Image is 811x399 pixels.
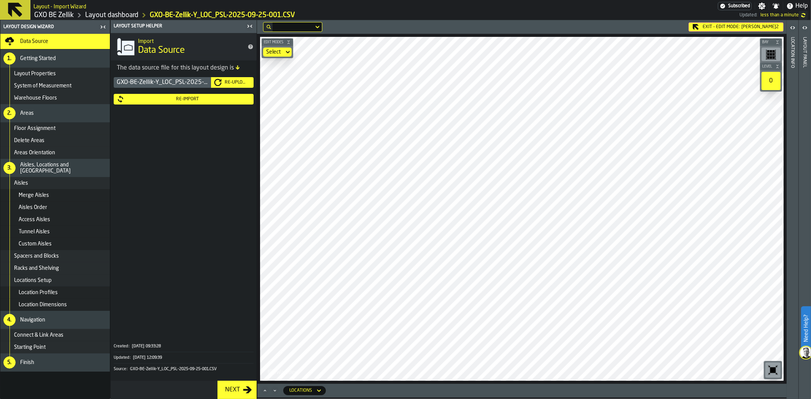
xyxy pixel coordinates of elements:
span: System of Measurement [14,83,71,89]
button: button- [760,63,782,70]
span: : [129,344,129,349]
button: button-Re-Upload [211,77,254,88]
span: Racks and Shelving [14,265,59,271]
li: menu Location Profiles [0,287,110,299]
div: button-toolbar-undefined [764,361,782,379]
label: button-toggle-Open [800,22,810,35]
div: Location Info [790,35,795,397]
span: Aisles, Locations and [GEOGRAPHIC_DATA] [20,162,107,174]
div: Next [222,385,243,394]
button: button-Next [217,381,257,399]
span: Aisles Order [19,204,47,211]
li: menu Aisles, Locations and Bays [0,159,110,177]
li: menu System of Measurement [0,80,110,92]
span: Custom Aisles [19,241,52,247]
div: title-Data Source [111,33,257,60]
label: Need Help? [802,307,810,350]
li: menu Locations Setup [0,274,110,287]
span: Subscribed [728,3,750,9]
span: Delete Areas [14,138,44,144]
button: button- [262,38,293,46]
li: menu Tunnel Aisles [0,226,110,238]
span: Data Source [20,38,48,44]
span: Aisles [14,180,28,186]
label: button-toggle-Close me [244,22,255,31]
div: KeyValueItem-Source [114,363,254,375]
span: Bay [761,40,774,44]
span: Areas [20,110,34,116]
header: Location Info [787,20,798,399]
li: menu Areas Orientation [0,147,110,159]
header: Layout Setup Helper [111,20,257,33]
button: Updated:[DATE] 12:09:39 [114,352,254,363]
span: Access Aisles [19,217,50,223]
div: hide filter [267,25,271,29]
div: 0 [762,72,781,90]
div: KeyValueItem-Created [114,341,254,352]
span: Help [795,2,808,11]
div: Exit - Edit Mode: [689,22,784,32]
li: menu Access Aisles [0,214,110,226]
label: button-toggle-Open [787,22,798,35]
div: 1. [3,52,16,65]
header: Layout Design Wizard [0,20,110,34]
span: GXO-BE-Zellik-Y_LOC_PSL-2025-09-25-001.CSV [130,367,217,372]
div: 4. [3,314,16,326]
button: Minimize [270,387,279,394]
button: Created:[DATE] 09:33:28 [114,341,254,352]
span: Tunnel Aisles [19,229,50,235]
div: Layout panel [802,35,808,397]
li: menu Layout Properties [0,68,110,80]
li: menu Floor Assignment [0,122,110,135]
span: Starting Point [14,344,46,350]
li: menu Areas [0,104,110,122]
div: KeyValueItem-Updated [114,352,254,363]
span: [DATE] 09:33:28 [132,344,161,349]
span: Updated: [740,13,757,18]
label: button-toggle-Settings [755,2,769,10]
li: menu Warehouse Floors [0,92,110,104]
div: 3. [3,162,16,174]
span: Areas Orientation [14,150,55,156]
div: Re-Upload [222,80,251,85]
span: Layout Properties [14,71,56,77]
li: menu Connect & Link Areas [0,329,110,341]
span: Level [761,65,774,69]
li: menu Spacers and Blocks [0,250,110,262]
label: button-toggle-Notifications [769,2,783,10]
button: Maximize [260,387,270,394]
div: GXO-BE-Zellik-Y_LOC_PSL-2025-09-25-001.CSV [114,77,211,88]
span: Merge Aisles [19,192,49,198]
h2: Sub Title [33,2,86,10]
div: DropdownMenuValue-locations [283,386,326,395]
li: menu Finish [0,353,110,372]
div: button-toolbar-undefined [760,70,782,92]
span: Edit Modes [262,40,285,44]
label: button-toggle-undefined [799,11,808,20]
a: link-to-/wh/i/5fa160b1-7992-442a-9057-4226e3d2ae6d/import/layout/c2289acf-db0f-40b7-8b31-d8edf789... [150,11,295,19]
li: menu Starting Point [0,341,110,353]
svg: Reset zoom and position [767,364,779,376]
span: [PERSON_NAME]2 [741,24,779,30]
a: link-to-/wh/i/5fa160b1-7992-442a-9057-4226e3d2ae6d/designer [85,11,138,19]
div: Source [114,367,129,372]
span: Navigation [20,317,45,323]
div: button-toolbar-undefined [760,46,782,63]
span: Floor Assignment [14,125,56,131]
button: button-Re-Import [114,94,254,104]
span: 14/10/2025, 12:09:48 [760,13,799,18]
nav: Breadcrumb [33,11,387,20]
span: Getting Started [20,55,56,62]
div: Re-Import [124,97,251,102]
h2: Sub Title [138,37,241,44]
div: Menu Subscription [718,2,752,10]
span: Spacers and Blocks [14,253,59,259]
li: menu Delete Areas [0,135,110,147]
div: 5. [3,356,16,369]
li: menu Getting Started [0,49,110,68]
li: menu Merge Aisles [0,189,110,201]
li: menu Aisles [0,177,110,189]
li: menu Location Dimensions [0,299,110,311]
a: link-to-/wh/i/5fa160b1-7992-442a-9057-4226e3d2ae6d [34,11,74,19]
